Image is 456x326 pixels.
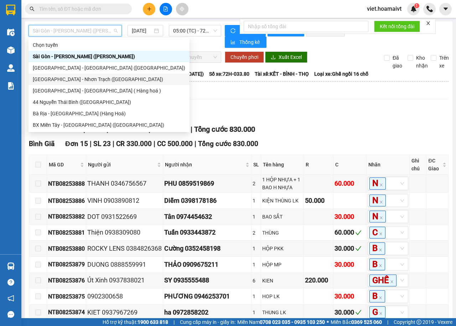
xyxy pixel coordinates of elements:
span: close [379,264,382,267]
button: caret-down [439,3,452,15]
div: PHƯƠNG 0946253701 [164,291,250,301]
div: HOP LK [262,292,302,300]
th: R [304,155,333,175]
div: Diễm 0398178186 [164,196,250,206]
div: 2 [253,180,260,187]
div: NTB08253874 [48,308,85,317]
span: Nhận: [61,7,78,14]
div: Tuấn 0933443872 [164,227,250,237]
sup: 1 [414,3,419,8]
div: 0902300658 [87,291,162,301]
span: | [113,140,114,148]
div: BX Miền Tây - [GEOGRAPHIC_DATA] ([GEOGRAPHIC_DATA]) [33,121,185,129]
span: viet.hoamaivt [361,4,407,13]
img: logo-vxr [6,5,15,15]
img: icon-new-feature [410,6,417,12]
td: NTB08253882 [47,209,86,225]
span: | [195,140,196,148]
button: plus [143,3,155,15]
div: 0913868676 [6,23,56,33]
div: Sài Gòn - Bà Rịa (Hàng Hoá) [28,62,190,74]
span: Người nhận [165,161,244,169]
div: VINH 0903890812 [87,196,162,206]
span: close [379,312,383,315]
div: BX Miền Tây - Bà Rịa (Hàng Hóa) [28,119,190,131]
span: check [355,245,362,252]
div: Sài Gòn - Long Hải ( Hàng hoá ) [28,85,190,96]
span: | [154,140,155,148]
div: Bà Rịa - [GEOGRAPHIC_DATA] (Hàng Hoá) [33,110,185,117]
div: THÙNG [262,229,302,237]
td: NTB08253881 [47,225,86,241]
div: THANH 0346756567 [87,179,162,189]
th: C [333,155,367,175]
div: NTB08253879 [48,260,85,269]
div: THUNG LK [262,309,302,316]
span: close [379,183,383,187]
div: Út Xinh 0937838021 [87,275,162,285]
div: PHU 0859519869 [164,179,250,189]
strong: 1900 633 818 [138,319,168,325]
div: 30.000 [335,307,365,317]
div: NTB08253881 [48,228,85,237]
div: 30.000 [335,291,365,301]
td: NTB08253875 [47,289,86,305]
div: DOT 0931522669 [87,212,162,222]
span: Số xe: 72H-033.80 [209,70,249,78]
button: syncLàm mới [225,25,266,36]
td: NTB08253888 [47,175,86,193]
span: Tổng cước 830.000 [198,140,258,148]
div: 6 [253,277,260,285]
span: Người gửi [88,161,156,169]
div: Cường 0352458198 [164,244,250,254]
div: Sài Gòn - Vũng Tàu (Hàng Hoá) [28,51,190,62]
span: Tài xế: KẾT - BÌNH - THỌ [255,70,309,78]
span: Loại xe: Ghế ngồi 16 chỗ [314,70,368,78]
div: BẢY [6,15,56,23]
span: Miền Bắc [331,318,382,326]
div: 2 [253,229,260,237]
div: 44 NTB [6,6,56,15]
div: ROCKY LENS 0384826368 [87,244,162,254]
div: 30.000 [335,260,365,270]
span: caret-down [442,6,449,12]
td: NTB08253880 [47,241,86,257]
span: Xuất Excel [279,53,302,61]
span: CC 500.000 [157,140,193,148]
span: copyright [416,320,421,325]
span: Gửi: [6,7,17,14]
span: N [369,177,386,189]
div: NTB08253886 [48,196,85,205]
span: close [379,296,382,300]
span: check [355,230,362,236]
th: Tên hàng [261,155,304,175]
span: close [379,216,383,220]
span: close [379,200,383,204]
img: warehouse-icon [7,29,15,36]
span: 05:00 (TC) - 72H-033.80 [173,25,217,36]
div: Bà Rịa - Sài Gòn (Hàng Hoá) [28,108,190,119]
span: B [369,259,385,270]
span: Kết nối tổng đài [380,22,414,30]
span: G [369,306,385,318]
input: 13/08/2025 [132,27,152,35]
div: KIEN [262,277,302,285]
span: search [30,6,35,11]
span: close [426,21,431,26]
div: 30.000 [335,212,365,222]
button: Kết nối tổng đài [374,21,420,32]
span: SL 23 [93,140,111,148]
td: NTB08253876 [47,273,86,289]
div: [GEOGRAPHIC_DATA] - Nhơn Trạch ([GEOGRAPHIC_DATA]) [33,75,185,83]
div: NTB08253880 [48,244,85,253]
div: 1 [253,245,260,252]
input: Tìm tên, số ĐT hoặc mã đơn [39,5,123,13]
th: Ghi chú [410,155,426,175]
div: 220.000 [305,275,332,285]
div: 1 [253,213,260,221]
div: NHUNG [61,23,111,32]
div: HANG NGOAI [61,6,111,23]
button: aim [176,3,188,15]
span: Trên xe [436,54,452,70]
button: file-add [160,3,172,15]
